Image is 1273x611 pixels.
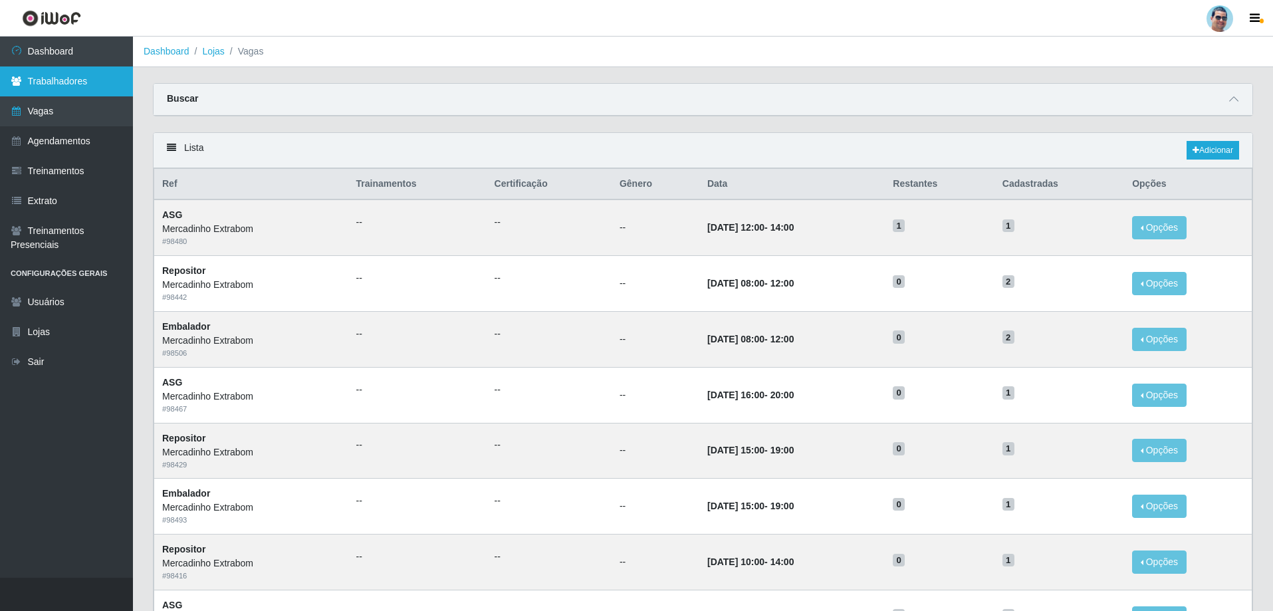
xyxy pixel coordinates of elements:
span: 1 [1002,554,1014,567]
td: -- [612,535,699,590]
button: Opções [1132,495,1187,518]
button: Opções [1132,550,1187,574]
button: Opções [1132,439,1187,462]
span: 0 [893,498,905,511]
ul: -- [495,550,604,564]
time: 14:00 [770,222,794,233]
ul: -- [356,327,479,341]
ul: -- [495,215,604,229]
ul: -- [495,271,604,285]
button: Opções [1132,216,1187,239]
ul: -- [356,438,479,452]
th: Trainamentos [348,169,487,200]
div: # 98442 [162,292,340,303]
time: [DATE] 15:00 [707,445,764,455]
strong: Repositor [162,265,205,276]
ul: -- [356,383,479,397]
strong: - [707,278,794,289]
strong: - [707,390,794,400]
span: 2 [1002,330,1014,344]
time: 19:00 [770,445,794,455]
ul: -- [495,327,604,341]
ul: -- [356,271,479,285]
span: 1 [1002,442,1014,455]
time: [DATE] 08:00 [707,334,764,344]
button: Opções [1132,384,1187,407]
button: Opções [1132,272,1187,295]
div: Mercadinho Extrabom [162,334,340,348]
span: 1 [1002,386,1014,400]
div: Lista [154,133,1252,168]
th: Cadastradas [994,169,1124,200]
span: 0 [893,386,905,400]
time: [DATE] 08:00 [707,278,764,289]
div: Mercadinho Extrabom [162,556,340,570]
strong: Embalador [162,488,210,499]
th: Restantes [885,169,994,200]
ul: -- [495,438,604,452]
span: 1 [893,219,905,233]
time: [DATE] 16:00 [707,390,764,400]
th: Data [699,169,885,200]
div: # 98416 [162,570,340,582]
a: Dashboard [144,46,189,57]
time: 14:00 [770,556,794,567]
strong: ASG [162,209,182,220]
td: -- [612,367,699,423]
a: Adicionar [1187,141,1239,160]
th: Certificação [487,169,612,200]
nav: breadcrumb [133,37,1273,67]
strong: - [707,222,794,233]
time: 19:00 [770,501,794,511]
span: 0 [893,330,905,344]
time: [DATE] 12:00 [707,222,764,233]
div: # 98429 [162,459,340,471]
th: Ref [154,169,348,200]
time: 20:00 [770,390,794,400]
span: 0 [893,442,905,455]
td: -- [612,256,699,312]
time: [DATE] 10:00 [707,556,764,567]
img: CoreUI Logo [22,10,81,27]
strong: - [707,445,794,455]
time: 12:00 [770,278,794,289]
strong: - [707,334,794,344]
td: -- [612,479,699,535]
span: 0 [893,554,905,567]
strong: Buscar [167,93,198,104]
span: 0 [893,275,905,289]
strong: Repositor [162,433,205,443]
div: # 98480 [162,236,340,247]
strong: ASG [162,600,182,610]
li: Vagas [225,45,264,59]
div: # 98467 [162,404,340,415]
strong: - [707,556,794,567]
ul: -- [356,550,479,564]
th: Gênero [612,169,699,200]
th: Opções [1124,169,1252,200]
ul: -- [495,494,604,508]
strong: - [707,501,794,511]
div: Mercadinho Extrabom [162,222,340,236]
strong: ASG [162,377,182,388]
strong: Embalador [162,321,210,332]
strong: Repositor [162,544,205,554]
td: -- [612,311,699,367]
td: -- [612,199,699,255]
span: 1 [1002,498,1014,511]
td: -- [612,423,699,479]
time: 12:00 [770,334,794,344]
div: Mercadinho Extrabom [162,390,340,404]
button: Opções [1132,328,1187,351]
span: 1 [1002,219,1014,233]
div: Mercadinho Extrabom [162,501,340,515]
time: [DATE] 15:00 [707,501,764,511]
div: # 98506 [162,348,340,359]
ul: -- [356,215,479,229]
a: Lojas [202,46,224,57]
div: Mercadinho Extrabom [162,445,340,459]
span: 2 [1002,275,1014,289]
div: Mercadinho Extrabom [162,278,340,292]
div: # 98493 [162,515,340,526]
ul: -- [356,494,479,508]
